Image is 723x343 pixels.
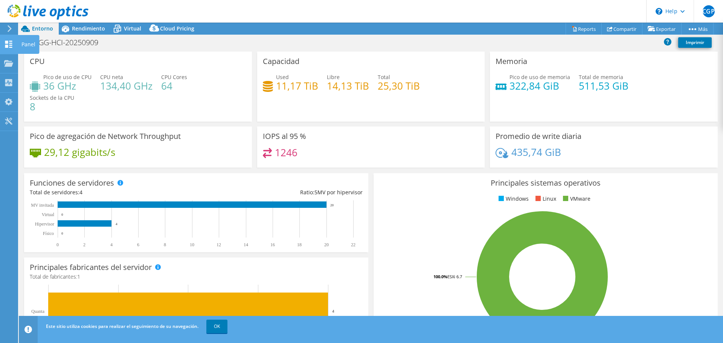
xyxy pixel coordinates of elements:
span: 1 [77,273,80,280]
text: 22 [351,242,355,247]
span: Pico de uso de CPU [43,73,92,81]
text: 4 [110,242,113,247]
span: CPU neta [100,73,123,81]
h4: 14,13 TiB [327,82,369,90]
div: Panel [18,35,39,54]
text: 12 [217,242,221,247]
h4: 1246 [275,148,297,157]
h1: HNGG-HCI-20250909 [24,38,110,47]
span: CGP [703,5,715,17]
h3: Principales sistemas operativos [379,179,712,187]
text: 18 [297,242,302,247]
h3: Capacidad [263,57,299,66]
div: Ratio: MV por hipervisor [196,188,363,197]
h4: 134,40 GHz [100,82,153,90]
text: 0 [56,242,59,247]
text: 20 [330,203,334,207]
a: OK [206,320,227,333]
text: Virtual [42,212,55,217]
a: Compartir [601,23,642,35]
text: 8 [164,242,166,247]
li: VMware [561,195,590,203]
a: Reports [566,23,602,35]
text: 4 [116,222,117,226]
h3: Promedio de write diaria [496,132,581,140]
div: Total de servidores: [30,188,196,197]
text: 6 [137,242,139,247]
tspan: 100.0% [433,274,447,279]
h4: 322,84 GiB [509,82,570,90]
span: Virtual [124,25,141,32]
h3: CPU [30,57,45,66]
h3: Principales fabricantes del servidor [30,263,152,271]
h4: 36 GHz [43,82,92,90]
span: Used [276,73,289,81]
h4: Total de fabricantes: [30,273,363,281]
span: Entorno [32,25,53,32]
text: 4 [332,309,334,313]
h3: Funciones de servidores [30,179,114,187]
text: Quanta [31,309,44,314]
span: Cloud Pricing [160,25,194,32]
h4: 64 [161,82,187,90]
span: Pico de uso de memoria [509,73,570,81]
span: CPU Cores [161,73,187,81]
text: 2 [83,242,85,247]
li: Linux [534,195,556,203]
span: Libre [327,73,340,81]
text: 10 [190,242,194,247]
h3: Pico de agregación de Network Throughput [30,132,181,140]
h4: 511,53 GiB [579,82,628,90]
h3: Memoria [496,57,527,66]
tspan: Físico [43,231,54,236]
span: Total [378,73,390,81]
span: Sockets de la CPU [30,94,74,101]
a: Imprimir [678,37,712,48]
text: 0 [61,232,63,235]
tspan: ESXi 6.7 [447,274,462,279]
text: 0 [61,213,63,216]
span: Este sitio utiliza cookies para realizar el seguimiento de su navegación. [46,323,198,329]
text: 20 [324,242,329,247]
li: Windows [497,195,529,203]
h4: 8 [30,102,74,111]
span: 5 [314,189,317,196]
h4: 29,12 gigabits/s [44,148,115,156]
text: Hipervisor [35,221,54,227]
a: Exportar [642,23,682,35]
h3: IOPS al 95 % [263,132,306,140]
text: 14 [244,242,248,247]
h4: 435,74 GiB [511,148,561,156]
h4: 25,30 TiB [378,82,420,90]
text: 16 [270,242,275,247]
span: Total de memoria [579,73,623,81]
text: MV invitada [31,203,54,208]
h4: 11,17 TiB [276,82,318,90]
svg: \n [656,8,662,15]
span: Rendimiento [72,25,105,32]
span: 4 [79,189,82,196]
a: Más [681,23,714,35]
